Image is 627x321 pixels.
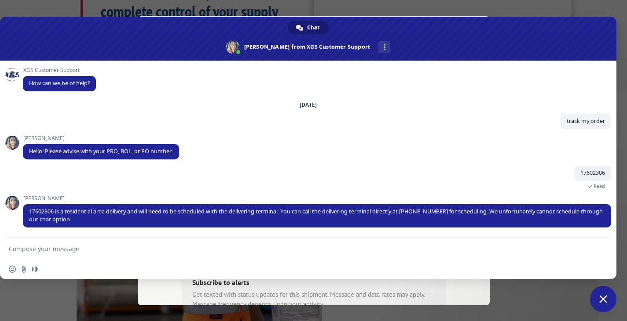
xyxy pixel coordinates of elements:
[567,117,605,125] span: track my order
[29,148,173,155] span: Hello! Please advise with your PRO, BOL, or PO number.
[192,289,435,309] div: Get texted with status updates for this shipment. Message and data rates may apply. Message frequ...
[378,41,390,53] div: More channels
[594,183,605,189] span: Read
[29,208,603,223] span: 17602306 is a residential area delivery and will need to be scheduled with the delivering termina...
[20,266,27,273] span: Send a file
[590,286,616,312] div: Close chat
[9,266,16,273] span: Insert an emoji
[23,67,96,73] span: XGS Customer Support
[192,277,435,289] div: Subscribe to alerts
[9,245,588,253] textarea: Compose your message...
[23,135,179,141] span: [PERSON_NAME]
[307,21,319,34] span: Chat
[29,79,90,87] span: How can we be of help?
[32,266,39,273] span: Audio message
[288,21,328,34] div: Chat
[580,169,605,177] span: 17602306
[300,102,317,108] div: [DATE]
[23,195,611,202] span: [PERSON_NAME]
